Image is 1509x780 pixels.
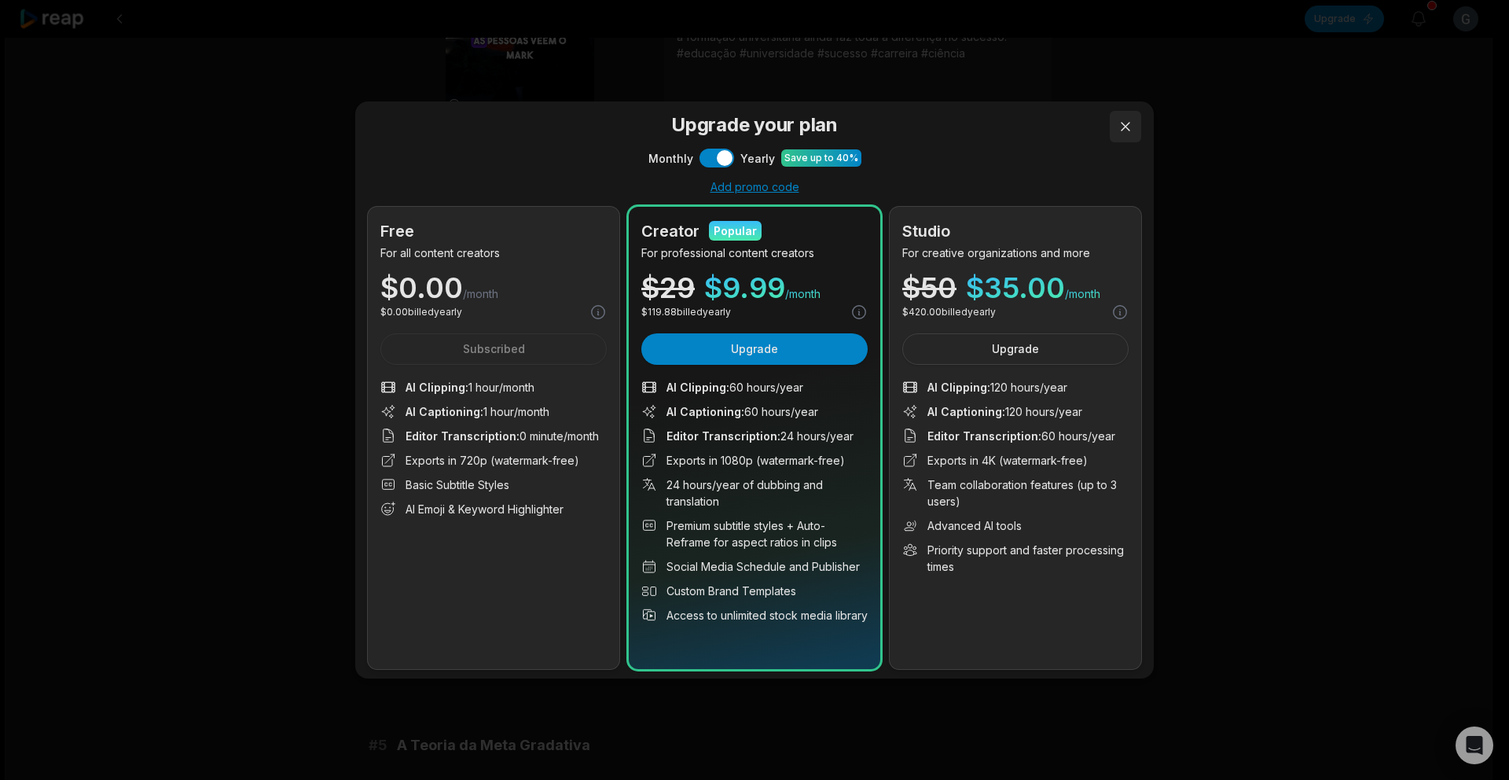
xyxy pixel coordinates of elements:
span: 24 hours/year [666,428,854,444]
li: Exports in 720p (watermark-free) [380,452,607,469]
span: /month [463,286,498,302]
p: $ 420.00 billed yearly [902,305,996,319]
p: $ 0.00 billed yearly [380,305,462,319]
li: Exports in 4K (watermark-free) [902,452,1129,469]
li: 24 hours/year of dubbing and translation [641,476,868,510]
li: Social Media Schedule and Publisher [641,558,868,575]
p: For creative organizations and more [902,245,1129,261]
span: AI Captioning : [666,405,744,418]
li: AI Emoji & Keyword Highlighter [380,501,607,517]
div: Save up to 40% [784,151,858,165]
div: $ 29 [641,274,695,302]
li: Exports in 1080p (watermark-free) [641,452,868,469]
button: Upgrade [641,333,868,365]
span: Editor Transcription : [666,429,780,443]
span: 60 hours/year [666,403,818,420]
div: $ 50 [902,274,956,302]
li: Basic Subtitle Styles [380,476,607,493]
li: Premium subtitle styles + Auto-Reframe for aspect ratios in clips [641,517,868,550]
li: Custom Brand Templates [641,583,868,599]
h3: Upgrade your plan [368,111,1141,139]
span: 60 hours/year [927,428,1115,444]
p: For all content creators [380,245,607,261]
span: 1 hour/month [406,403,549,420]
span: $ 0.00 [380,274,463,302]
span: 1 hour/month [406,379,534,396]
span: Yearly [740,150,775,167]
span: AI Captioning : [406,405,483,418]
span: $ 9.99 [704,274,785,302]
div: Add promo code [368,180,1141,194]
span: AI Captioning : [927,405,1005,418]
span: AI Clipping : [666,381,729,394]
p: $ 119.88 billed yearly [641,305,731,319]
h2: Studio [902,219,950,243]
p: For professional content creators [641,245,868,261]
span: 120 hours/year [927,379,1067,396]
span: 0 minute/month [406,428,599,444]
span: 60 hours/year [666,379,803,396]
li: Advanced AI tools [902,517,1129,534]
span: Monthly [648,150,693,167]
span: 120 hours/year [927,403,1082,420]
li: Team collaboration features (up to 3 users) [902,476,1129,510]
span: AI Clipping : [406,381,468,394]
h2: Free [380,219,414,243]
span: AI Clipping : [927,381,990,394]
li: Access to unlimited stock media library [641,607,868,624]
span: Editor Transcription : [927,429,1041,443]
span: /month [1065,286,1100,302]
span: $ 35.00 [966,274,1065,302]
span: Editor Transcription : [406,429,520,443]
div: Open Intercom Messenger [1456,727,1493,764]
li: Priority support and faster processing times [902,542,1129,575]
div: Popular [714,223,757,239]
h2: Creator [641,219,699,243]
span: /month [785,286,821,302]
button: Upgrade [902,333,1129,365]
